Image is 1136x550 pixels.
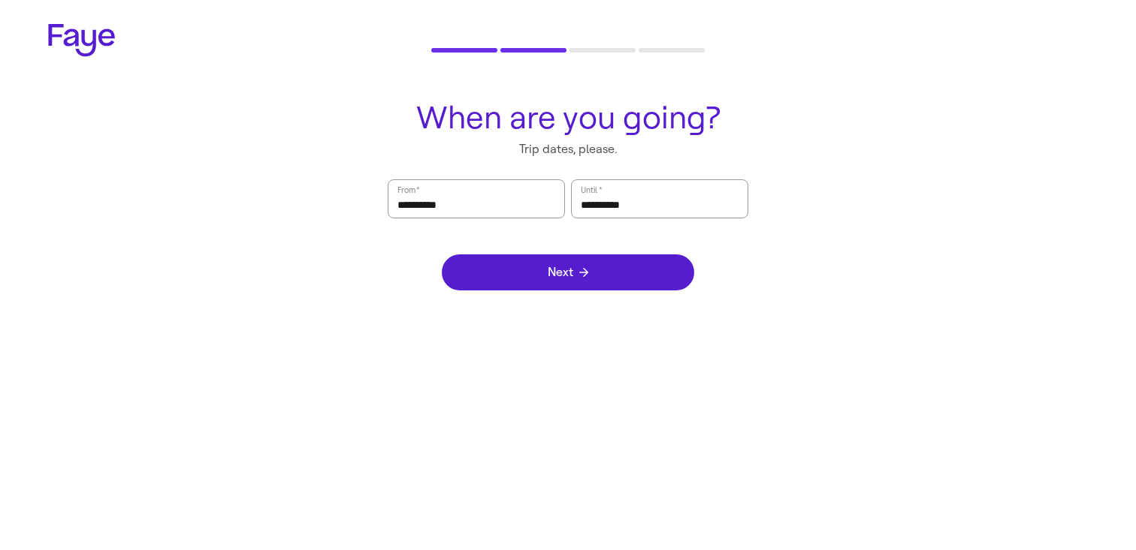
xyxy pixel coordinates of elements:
h1: When are you going? [379,101,757,135]
p: Trip dates, please. [379,141,757,158]
button: Next [442,254,694,290]
span: Next [548,266,588,278]
label: Until [579,182,603,197]
label: From [396,182,421,197]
